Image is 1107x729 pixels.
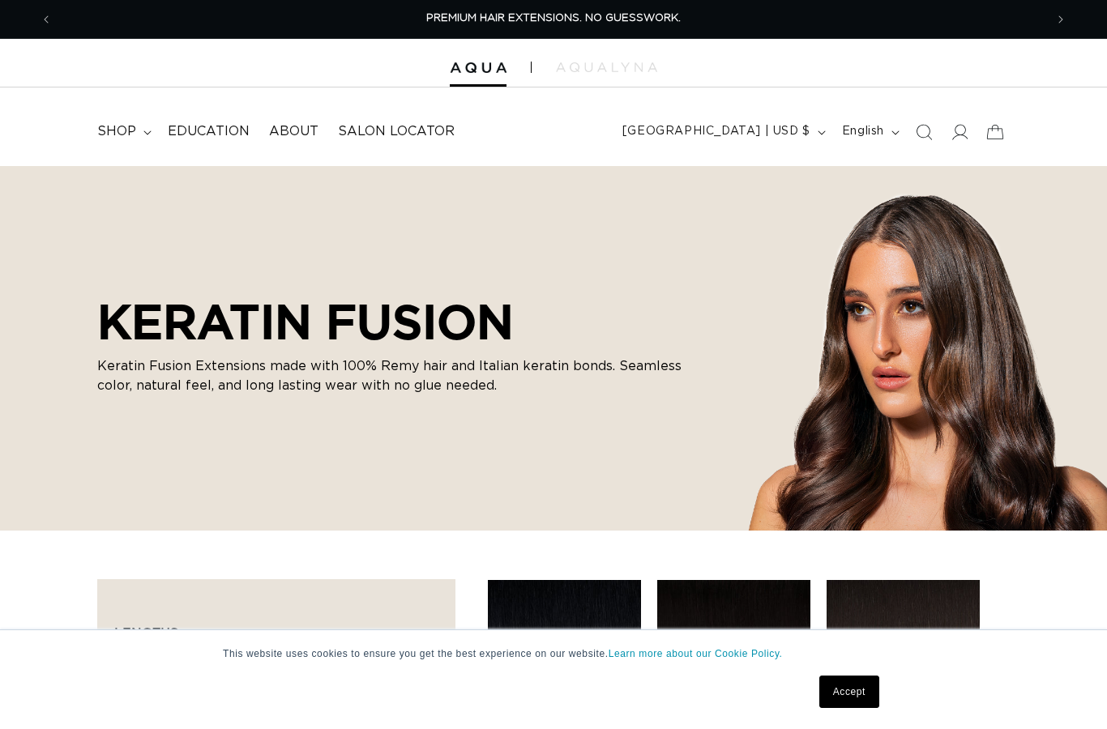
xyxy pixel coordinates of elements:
span: shop [97,123,136,140]
p: This website uses cookies to ensure you get the best experience on our website. [223,646,884,661]
span: English [842,123,884,140]
p: Keratin Fusion Extensions made with 100% Remy hair and Italian keratin bonds. Seamless color, nat... [97,356,713,395]
span: Lengths [114,625,178,639]
img: Aqua Hair Extensions [450,62,506,74]
summary: Search [906,114,942,150]
span: About [269,123,318,140]
button: [GEOGRAPHIC_DATA] | USD $ [613,117,832,147]
button: Previous announcement [28,4,64,35]
summary: Lengths (0 selected) [114,596,438,654]
button: Next announcement [1043,4,1079,35]
a: About [259,113,328,150]
a: Accept [819,676,879,708]
summary: shop [88,113,158,150]
h2: KERATIN FUSION [97,293,713,350]
a: Education [158,113,259,150]
span: [GEOGRAPHIC_DATA] | USD $ [622,123,810,140]
span: Salon Locator [338,123,455,140]
a: Salon Locator [328,113,464,150]
button: English [832,117,906,147]
span: Education [168,123,250,140]
span: PREMIUM HAIR EXTENSIONS. NO GUESSWORK. [426,13,681,23]
a: Learn more about our Cookie Policy. [609,648,783,659]
img: aqualyna.com [556,62,657,72]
